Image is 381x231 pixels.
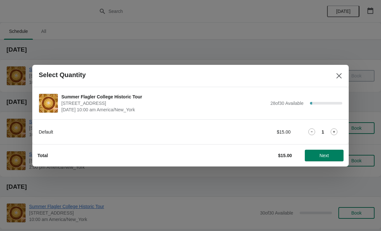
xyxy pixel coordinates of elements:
[278,153,292,158] strong: $15.00
[39,94,58,113] img: Summer Flagler College Historic Tour | 74 King Street, St. Augustine, FL, USA | September 16 | 10...
[61,106,267,113] span: [DATE] 10:00 am America/New_York
[333,70,345,82] button: Close
[39,71,86,79] h2: Select Quantity
[322,129,324,135] strong: 1
[39,129,218,135] div: Default
[305,150,344,161] button: Next
[320,153,329,158] span: Next
[231,129,291,135] div: $15.00
[37,153,48,158] strong: Total
[61,94,267,100] span: Summer Flagler College Historic Tour
[61,100,267,106] span: [STREET_ADDRESS]
[270,101,304,106] span: 28 of 30 Available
